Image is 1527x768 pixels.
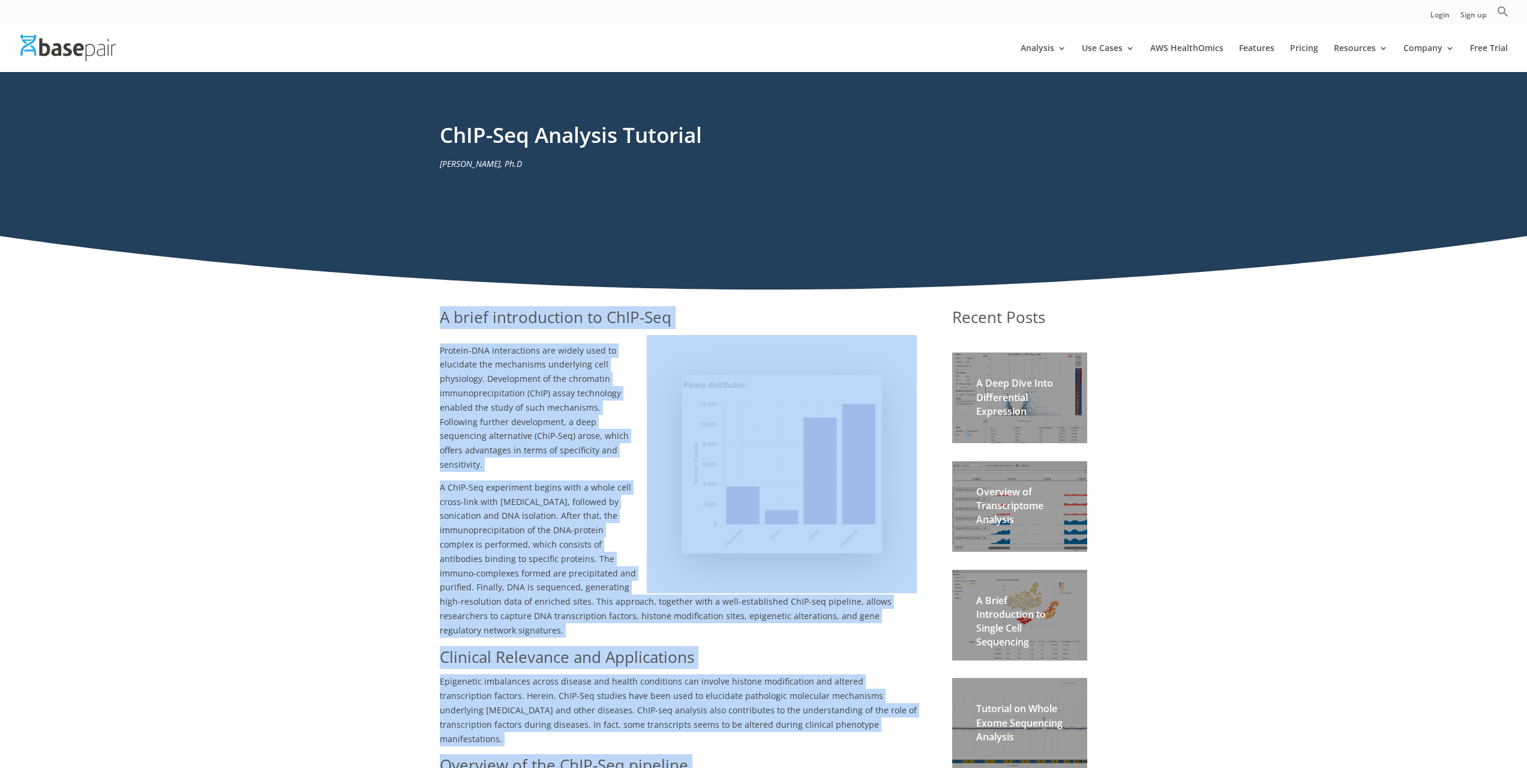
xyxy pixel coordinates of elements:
[440,345,629,470] span: Protein-DNA interactions are widely used to elucidate the mechanisms underlying cell physiology. ...
[1430,11,1450,24] a: Login
[440,158,522,169] em: [PERSON_NAME], Ph.D
[1239,44,1274,72] a: Features
[1403,44,1454,72] a: Company
[440,646,694,668] span: Clinical Relevance and Applications
[1082,44,1135,72] a: Use Cases
[1460,11,1486,24] a: Sign up
[1334,44,1388,72] a: Resources
[1021,44,1066,72] a: Analysis
[647,335,917,593] img: Peaks distribution
[1497,5,1509,24] a: Search Icon Link
[440,482,892,636] span: A ChIP-Seq experiment begins with a whole cell cross-link with [MEDICAL_DATA], followed by sonica...
[1290,44,1318,72] a: Pricing
[20,35,116,61] img: Basepair
[440,676,917,744] span: Epigenetic imbalances across disease and health conditions can involve histone modification and a...
[1497,5,1509,17] svg: Search
[976,376,1063,425] h2: A Deep Dive Into Differential Expression
[440,306,671,328] span: A brief introduction to ChIP-Seq
[976,594,1063,656] h2: A Brief Introduction to Single Cell Sequencing
[440,120,1088,157] h1: ChIP-Seq Analysis Tutorial
[976,485,1063,533] h2: Overview of Transcriptome Analysis
[976,702,1063,750] h2: Tutorial on Whole Exome Sequencing Analysis
[1150,44,1223,72] a: AWS HealthOmics
[952,306,1087,335] h1: Recent Posts
[1467,708,1513,754] iframe: Drift Widget Chat Controller
[1470,44,1508,72] a: Free Trial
